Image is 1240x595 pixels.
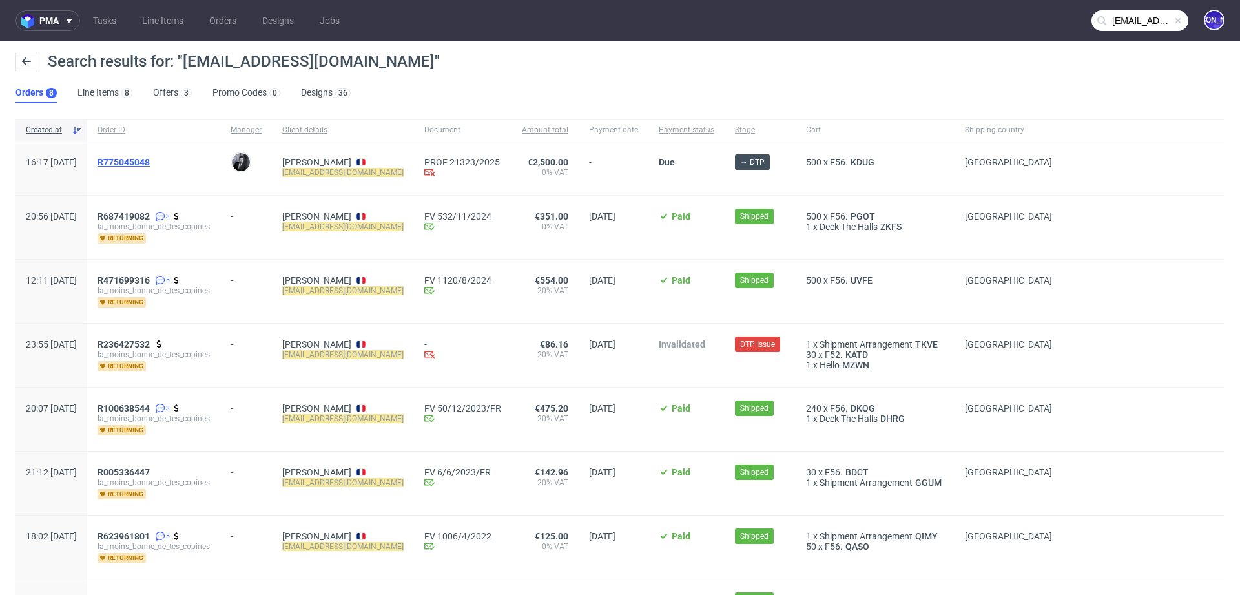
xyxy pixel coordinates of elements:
span: 23:55 [DATE] [26,339,77,350]
div: x [806,157,944,167]
span: 18:02 [DATE] [26,531,77,541]
span: Paid [672,275,690,286]
a: Designs36 [301,83,351,103]
span: 500 [806,211,821,222]
a: 5 [152,531,170,541]
a: QASO [843,541,872,552]
span: la_moins_bonne_de_tes_copines [98,477,210,488]
span: 20:56 [DATE] [26,211,77,222]
span: Paid [672,403,690,413]
mark: [EMAIL_ADDRESS][DOMAIN_NAME] [282,350,404,359]
span: [DATE] [589,211,615,222]
span: R100638544 [98,403,150,413]
span: Amount total [522,125,568,136]
span: Due [659,157,675,167]
span: 1 [806,360,811,370]
div: x [806,275,944,286]
a: Jobs [312,10,347,31]
span: 1 [806,531,811,541]
div: x [806,531,944,541]
span: F56. [830,403,848,413]
figcaption: [PERSON_NAME] [1205,11,1223,29]
span: [GEOGRAPHIC_DATA] [965,467,1052,477]
a: DKQG [848,403,878,413]
span: Paid [672,211,690,222]
span: returning [98,425,146,435]
span: Shipped [740,402,769,414]
span: €142.96 [535,467,568,477]
a: [PERSON_NAME] [282,467,351,477]
div: 3 [184,89,189,98]
span: returning [98,553,146,563]
span: R687419082 [98,211,150,222]
a: UVFE [848,275,875,286]
a: [PERSON_NAME] [282,211,351,222]
span: 3 [166,211,170,222]
a: FV 50/12/2023/FR [424,403,501,413]
div: - [231,270,262,286]
a: R775045048 [98,157,152,167]
span: 5 [166,275,170,286]
div: x [806,211,944,222]
span: Cart [806,125,944,136]
span: ZKFS [878,222,904,232]
a: BDCT [843,467,871,477]
span: Paid [672,531,690,541]
a: Line Items8 [77,83,132,103]
a: R100638544 [98,403,152,413]
a: MZWN [840,360,872,370]
span: 5 [166,531,170,541]
span: [GEOGRAPHIC_DATA] [965,403,1052,413]
a: FV 6/6/2023/FR [424,467,501,477]
div: 36 [338,89,347,98]
a: 5 [152,275,170,286]
span: [GEOGRAPHIC_DATA] [965,339,1052,350]
span: 20% VAT [522,350,568,360]
div: x [806,541,944,552]
a: FV 1120/8/2024 [424,275,501,286]
span: €475.20 [535,403,568,413]
div: x [806,403,944,413]
span: → DTP [740,156,765,168]
span: [GEOGRAPHIC_DATA] [965,211,1052,222]
span: Deck The Halls [820,222,878,232]
a: 3 [152,403,170,413]
span: €86.16 [540,339,568,350]
a: QIMY [913,531,940,541]
span: F56. [830,157,848,167]
span: 30 [806,350,816,360]
span: F56. [830,275,848,286]
span: Stage [735,125,785,136]
button: pma [15,10,80,31]
span: 21:12 [DATE] [26,467,77,477]
a: R236427532 [98,339,152,350]
span: 0% VAT [522,222,568,232]
div: x [806,360,944,370]
span: returning [98,361,146,371]
div: 8 [49,89,54,98]
a: KATD [843,350,871,360]
span: returning [98,489,146,499]
span: 1 [806,477,811,488]
span: 16:17 [DATE] [26,157,77,167]
div: - [231,398,262,413]
a: [PERSON_NAME] [282,403,351,413]
span: F52. [825,350,843,360]
span: la_moins_bonne_de_tes_copines [98,350,210,360]
span: Manager [231,125,262,136]
span: Shipment Arrangement [820,531,913,541]
span: - [589,157,638,180]
span: 0% VAT [522,167,568,178]
a: R623961801 [98,531,152,541]
div: x [806,477,944,488]
span: returning [98,233,146,244]
a: TKVE [913,339,940,350]
span: [DATE] [589,467,615,477]
a: Designs [254,10,302,31]
span: R623961801 [98,531,150,541]
span: [DATE] [589,403,615,413]
span: Shipping country [965,125,1052,136]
